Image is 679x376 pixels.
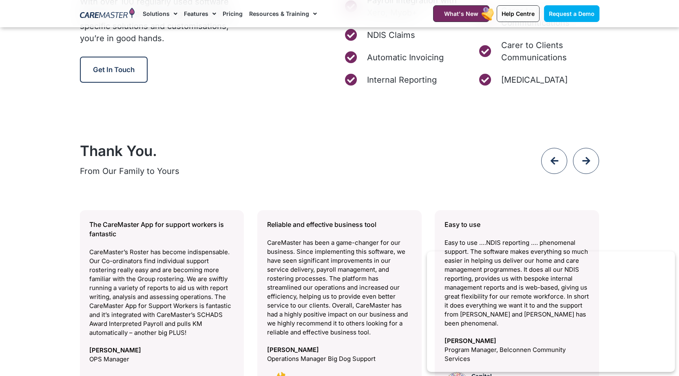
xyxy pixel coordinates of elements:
span: Carer to Clients Communications [499,39,599,64]
a: Internal Reporting [344,74,465,86]
span: From Our Family to Yours [80,166,179,176]
div: CareMaster has been a game-changer for our business. Since implementing this software, we have se... [267,220,412,337]
span: Request a Demo [549,10,595,17]
a: Get in Touch [80,57,148,83]
a: NDIS Claims [344,29,465,41]
div: CareMaster’s Roster has become indispensable. Our Co-ordinators find individual support rostering... [89,220,234,337]
span: OPS Manager [89,355,234,364]
a: Automatic Invoicing [344,51,465,64]
span: Reliable and effective business tool [267,220,376,229]
h2: Thank You. [80,142,483,159]
a: [MEDICAL_DATA] [478,74,599,86]
span: Operations Manager Big Dog Support [267,354,412,363]
span: Get in Touch [93,66,135,74]
a: Carer to Clients Communications [478,39,599,64]
img: CareMaster Logo [80,8,135,20]
span: [MEDICAL_DATA] [499,74,568,86]
span: Easy to use [445,220,480,229]
iframe: Popup CTA [427,251,675,372]
span: Internal Reporting [365,74,437,86]
span: The CareMaster App for support workers is fantastic [89,220,224,238]
span: [PERSON_NAME] [267,345,412,354]
span: Automatic Invoicing [365,51,444,64]
span: What's New [444,10,478,17]
a: Request a Demo [544,5,599,22]
span: NDIS Claims [365,29,415,41]
a: Help Centre [497,5,540,22]
span: [PERSON_NAME] [89,346,234,355]
span: Help Centre [502,10,535,17]
a: What's New [433,5,489,22]
div: Easy to use ….NDIS reporting …. phenomenal support. The software makes everything so much easier ... [445,220,589,328]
